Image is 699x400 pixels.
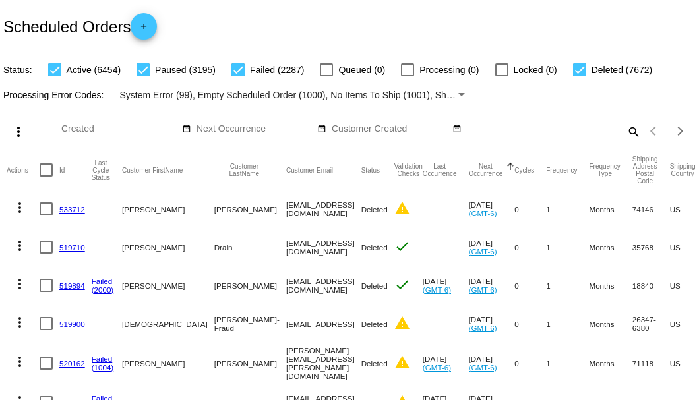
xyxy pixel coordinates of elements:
[469,363,497,372] a: (GMT-6)
[92,285,114,294] a: (2000)
[214,266,286,304] mat-cell: [PERSON_NAME]
[394,239,410,254] mat-icon: check
[641,118,667,144] button: Previous page
[394,200,410,216] mat-icon: warning
[122,343,214,384] mat-cell: [PERSON_NAME]
[394,277,410,293] mat-icon: check
[338,62,385,78] span: Queued (0)
[452,124,462,134] mat-icon: date_range
[286,190,361,228] mat-cell: [EMAIL_ADDRESS][DOMAIN_NAME]
[7,150,40,190] mat-header-cell: Actions
[67,62,121,78] span: Active (6454)
[12,354,28,370] mat-icon: more_vert
[469,247,497,256] a: (GMT-6)
[286,228,361,266] mat-cell: [EMAIL_ADDRESS][DOMAIN_NAME]
[546,166,577,174] button: Change sorting for Frequency
[589,163,620,177] button: Change sorting for FrequencyType
[592,62,653,78] span: Deleted (7672)
[632,343,670,384] mat-cell: 71118
[423,363,451,372] a: (GMT-6)
[632,228,670,266] mat-cell: 35768
[469,228,515,266] mat-cell: [DATE]
[423,266,469,304] mat-cell: [DATE]
[214,343,286,384] mat-cell: [PERSON_NAME]
[469,163,503,177] button: Change sorting for NextOccurrenceUtc
[12,314,28,330] mat-icon: more_vert
[361,243,388,252] span: Deleted
[317,124,326,134] mat-icon: date_range
[589,304,632,343] mat-cell: Months
[589,228,632,266] mat-cell: Months
[514,166,534,174] button: Change sorting for Cycles
[92,277,113,285] a: Failed
[625,121,641,142] mat-icon: search
[214,228,286,266] mat-cell: Drain
[92,355,113,363] a: Failed
[12,238,28,254] mat-icon: more_vert
[423,343,469,384] mat-cell: [DATE]
[214,163,274,177] button: Change sorting for CustomerLastName
[182,124,191,134] mat-icon: date_range
[394,150,423,190] mat-header-cell: Validation Checks
[469,343,515,384] mat-cell: [DATE]
[469,285,497,294] a: (GMT-6)
[3,13,157,40] h2: Scheduled Orders
[469,190,515,228] mat-cell: [DATE]
[361,320,388,328] span: Deleted
[92,159,110,181] button: Change sorting for LastProcessingCycleId
[514,62,557,78] span: Locked (0)
[3,65,32,75] span: Status:
[122,166,183,174] button: Change sorting for CustomerFirstName
[394,315,410,331] mat-icon: warning
[394,355,410,370] mat-icon: warning
[514,228,546,266] mat-cell: 0
[122,228,214,266] mat-cell: [PERSON_NAME]
[589,266,632,304] mat-cell: Months
[3,90,104,100] span: Processing Error Codes:
[361,205,388,214] span: Deleted
[197,124,315,134] input: Next Occurrence
[469,209,497,217] a: (GMT-6)
[59,205,85,214] a: 533712
[514,343,546,384] mat-cell: 0
[286,343,361,384] mat-cell: [PERSON_NAME][EMAIL_ADDRESS][PERSON_NAME][DOMAIN_NAME]
[286,166,333,174] button: Change sorting for CustomerEmail
[667,118,694,144] button: Next page
[250,62,305,78] span: Failed (2287)
[136,22,152,38] mat-icon: add
[632,190,670,228] mat-cell: 74146
[92,363,114,372] a: (1004)
[361,166,380,174] button: Change sorting for Status
[670,163,696,177] button: Change sorting for ShippingCountry
[155,62,216,78] span: Paused (3195)
[514,190,546,228] mat-cell: 0
[423,163,457,177] button: Change sorting for LastOccurrenceUtc
[589,190,632,228] mat-cell: Months
[286,304,361,343] mat-cell: [EMAIL_ADDRESS]
[469,266,515,304] mat-cell: [DATE]
[546,266,589,304] mat-cell: 1
[546,304,589,343] mat-cell: 1
[122,266,214,304] mat-cell: [PERSON_NAME]
[514,266,546,304] mat-cell: 0
[59,359,85,368] a: 520162
[423,285,451,294] a: (GMT-6)
[546,190,589,228] mat-cell: 1
[546,343,589,384] mat-cell: 1
[419,62,479,78] span: Processing (0)
[469,324,497,332] a: (GMT-6)
[122,304,214,343] mat-cell: [DEMOGRAPHIC_DATA]
[122,190,214,228] mat-cell: [PERSON_NAME]
[120,87,468,103] mat-select: Filter by Processing Error Codes
[11,124,26,140] mat-icon: more_vert
[546,228,589,266] mat-cell: 1
[361,359,388,368] span: Deleted
[59,166,65,174] button: Change sorting for Id
[286,266,361,304] mat-cell: [EMAIL_ADDRESS][DOMAIN_NAME]
[61,124,180,134] input: Created
[59,243,85,252] a: 519710
[214,304,286,343] mat-cell: [PERSON_NAME]- Fraud
[632,156,658,185] button: Change sorting for ShippingPostcode
[361,281,388,290] span: Deleted
[632,266,670,304] mat-cell: 18840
